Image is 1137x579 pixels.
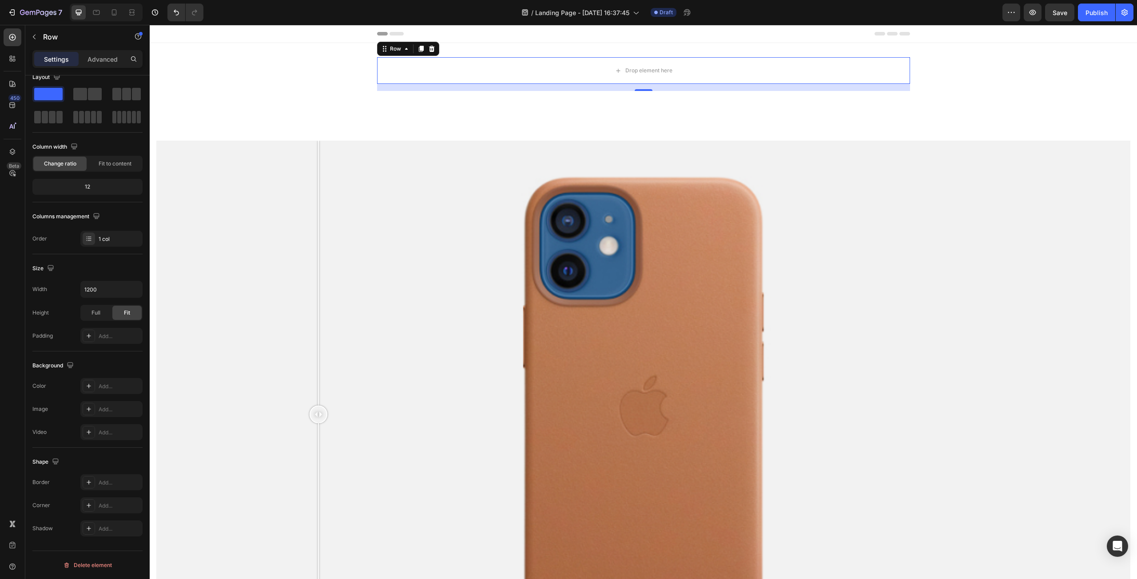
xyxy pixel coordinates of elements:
[4,4,66,21] button: 7
[58,7,62,18] p: 7
[32,211,102,223] div: Columns management
[476,42,523,49] div: Drop element here
[91,309,100,317] span: Full
[99,332,140,340] div: Add...
[1078,4,1115,21] button: Publish
[150,25,1137,579] iframe: Design area
[1085,8,1108,17] div: Publish
[34,181,141,193] div: 12
[99,235,140,243] div: 1 col
[87,55,118,64] p: Advanced
[32,456,61,468] div: Shape
[1045,4,1074,21] button: Save
[32,360,76,372] div: Background
[43,32,119,42] p: Row
[32,478,50,486] div: Border
[8,95,21,102] div: 450
[32,501,50,509] div: Corner
[535,8,629,17] span: Landing Page - [DATE] 16:37:45
[81,281,142,297] input: Auto
[124,309,130,317] span: Fit
[99,479,140,487] div: Add...
[32,285,47,293] div: Width
[167,4,203,21] div: Undo/Redo
[239,20,253,28] div: Row
[531,8,533,17] span: /
[1053,9,1067,16] span: Save
[32,382,46,390] div: Color
[44,55,69,64] p: Settings
[99,429,140,437] div: Add...
[99,502,140,510] div: Add...
[99,382,140,390] div: Add...
[32,558,143,572] button: Delete element
[32,263,56,275] div: Size
[7,162,21,169] div: Beta
[32,309,49,317] div: Height
[32,405,48,413] div: Image
[32,332,53,340] div: Padding
[99,406,140,414] div: Add...
[32,141,80,153] div: Column width
[32,524,53,532] div: Shadow
[660,8,673,16] span: Draft
[1107,536,1128,557] div: Open Intercom Messenger
[63,560,112,571] div: Delete element
[32,71,62,83] div: Layout
[44,160,76,168] span: Change ratio
[99,160,131,168] span: Fit to content
[32,235,47,243] div: Order
[99,525,140,533] div: Add...
[32,428,47,436] div: Video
